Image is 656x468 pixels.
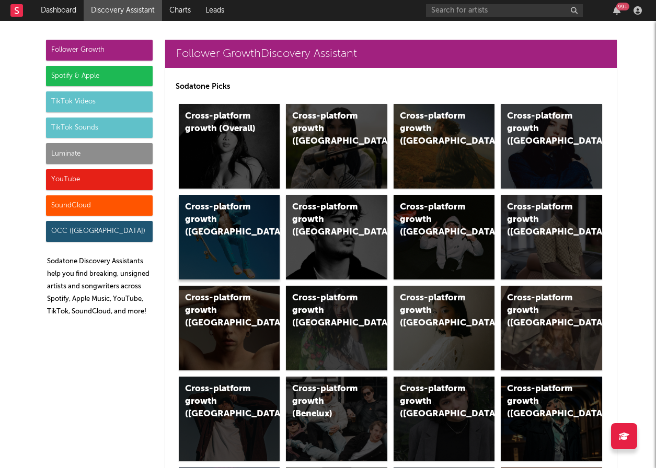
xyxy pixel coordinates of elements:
a: Cross-platform growth ([GEOGRAPHIC_DATA]) [286,286,387,370]
p: Sodatone Picks [176,80,606,93]
div: Cross-platform growth (Overall) [185,110,256,135]
div: Follower Growth [46,40,153,61]
div: Luminate [46,143,153,164]
div: Spotify & Apple [46,66,153,87]
div: Cross-platform growth (Benelux) [292,383,363,420]
a: Cross-platform growth ([GEOGRAPHIC_DATA]/GSA) [394,195,495,279]
div: Cross-platform growth ([GEOGRAPHIC_DATA]) [185,201,256,239]
div: Cross-platform growth ([GEOGRAPHIC_DATA]) [507,292,578,330]
a: Cross-platform growth ([GEOGRAPHIC_DATA]) [394,286,495,370]
div: Cross-platform growth ([GEOGRAPHIC_DATA]) [400,110,471,148]
a: Cross-platform growth ([GEOGRAPHIC_DATA]) [286,195,387,279]
a: Cross-platform growth ([GEOGRAPHIC_DATA]) [501,286,602,370]
a: Cross-platform growth ([GEOGRAPHIC_DATA]) [501,195,602,279]
a: Cross-platform growth ([GEOGRAPHIC_DATA]) [179,286,280,370]
div: Cross-platform growth ([GEOGRAPHIC_DATA]) [400,383,471,420]
div: Cross-platform growth ([GEOGRAPHIC_DATA]) [185,292,256,330]
a: Cross-platform growth ([GEOGRAPHIC_DATA]) [394,104,495,189]
div: TikTok Videos [46,91,153,112]
a: Cross-platform growth ([GEOGRAPHIC_DATA]) [179,377,280,461]
div: Cross-platform growth ([GEOGRAPHIC_DATA]) [507,383,578,420]
div: Cross-platform growth ([GEOGRAPHIC_DATA]) [292,110,363,148]
div: Cross-platform growth ([GEOGRAPHIC_DATA]) [185,383,256,420]
div: Cross-platform growth ([GEOGRAPHIC_DATA]) [507,201,578,239]
div: OCC ([GEOGRAPHIC_DATA]) [46,221,153,242]
a: Follower GrowthDiscovery Assistant [165,40,617,68]
a: Cross-platform growth ([GEOGRAPHIC_DATA]) [394,377,495,461]
div: SoundCloud [46,195,153,216]
div: YouTube [46,169,153,190]
a: Cross-platform growth (Overall) [179,104,280,189]
div: Cross-platform growth ([GEOGRAPHIC_DATA]) [292,201,363,239]
div: TikTok Sounds [46,118,153,138]
div: 99 + [616,3,629,10]
div: Cross-platform growth ([GEOGRAPHIC_DATA]/GSA) [400,201,471,239]
a: Cross-platform growth ([GEOGRAPHIC_DATA]) [501,104,602,189]
button: 99+ [613,6,620,15]
a: Cross-platform growth ([GEOGRAPHIC_DATA]) [286,104,387,189]
p: Sodatone Discovery Assistants help you find breaking, unsigned artists and songwriters across Spo... [47,255,153,318]
div: Cross-platform growth ([GEOGRAPHIC_DATA]) [292,292,363,330]
div: Cross-platform growth ([GEOGRAPHIC_DATA]) [400,292,471,330]
a: Cross-platform growth ([GEOGRAPHIC_DATA]) [179,195,280,279]
div: Cross-platform growth ([GEOGRAPHIC_DATA]) [507,110,578,148]
input: Search for artists [426,4,583,17]
a: Cross-platform growth (Benelux) [286,377,387,461]
a: Cross-platform growth ([GEOGRAPHIC_DATA]) [501,377,602,461]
